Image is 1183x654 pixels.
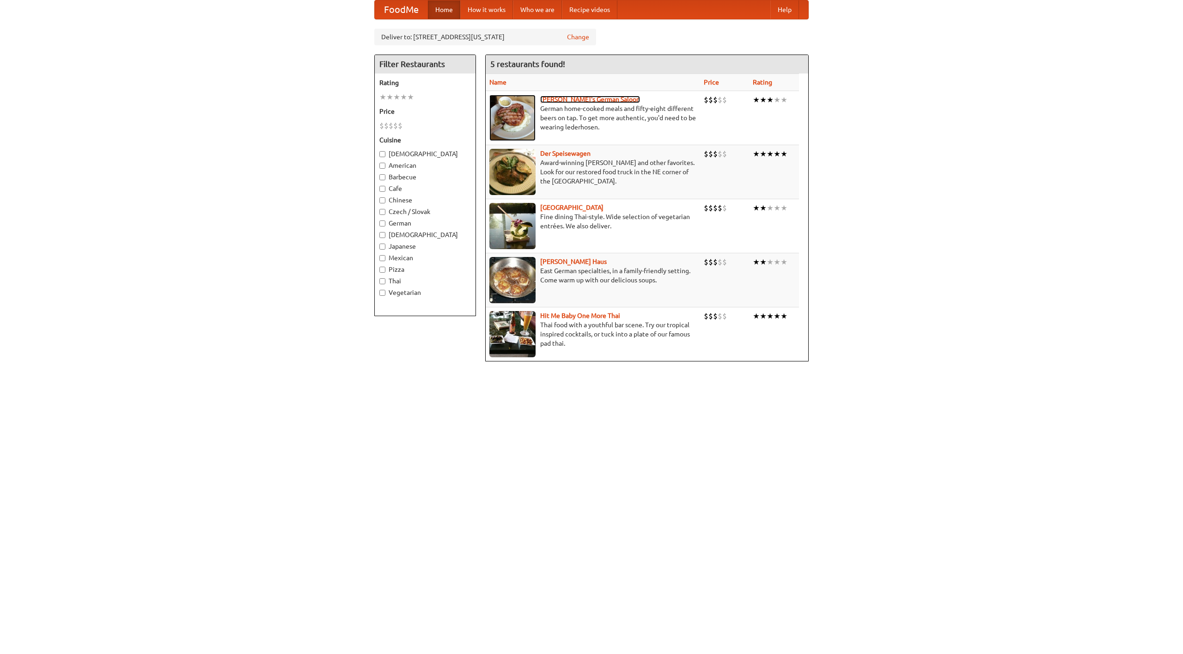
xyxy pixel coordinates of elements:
a: Rating [753,79,772,86]
li: ★ [760,257,767,267]
img: speisewagen.jpg [489,149,536,195]
a: Der Speisewagen [540,150,591,157]
h5: Rating [379,78,471,87]
input: Japanese [379,244,385,250]
li: $ [393,121,398,131]
div: Deliver to: [STREET_ADDRESS][US_STATE] [374,29,596,45]
label: [DEMOGRAPHIC_DATA] [379,149,471,159]
li: ★ [767,149,774,159]
li: ★ [774,95,781,105]
li: $ [722,149,727,159]
li: $ [722,311,727,321]
img: satay.jpg [489,203,536,249]
li: ★ [774,257,781,267]
a: FoodMe [375,0,428,19]
a: Home [428,0,460,19]
li: $ [708,203,713,213]
a: Name [489,79,506,86]
li: $ [713,311,718,321]
li: ★ [767,95,774,105]
p: Award-winning [PERSON_NAME] and other favorites. Look for our restored food truck in the NE corne... [489,158,696,186]
li: ★ [753,95,760,105]
li: ★ [774,149,781,159]
input: Thai [379,278,385,284]
li: ★ [753,257,760,267]
input: [DEMOGRAPHIC_DATA] [379,232,385,238]
label: Cafe [379,184,471,193]
li: $ [389,121,393,131]
label: Czech / Slovak [379,207,471,216]
input: Cafe [379,186,385,192]
a: Price [704,79,719,86]
a: [PERSON_NAME]'s German Saloon [540,96,640,103]
input: German [379,220,385,226]
li: $ [718,257,722,267]
li: $ [718,149,722,159]
input: Barbecue [379,174,385,180]
li: $ [718,311,722,321]
label: [DEMOGRAPHIC_DATA] [379,230,471,239]
a: [GEOGRAPHIC_DATA] [540,204,604,211]
input: Czech / Slovak [379,209,385,215]
label: Pizza [379,265,471,274]
li: ★ [400,92,407,102]
li: ★ [760,149,767,159]
a: Recipe videos [562,0,617,19]
label: Thai [379,276,471,286]
li: $ [722,95,727,105]
img: esthers.jpg [489,95,536,141]
li: $ [708,257,713,267]
img: babythai.jpg [489,311,536,357]
li: $ [713,149,718,159]
p: German home-cooked meals and fifty-eight different beers on tap. To get more authentic, you'd nee... [489,104,696,132]
a: Who we are [513,0,562,19]
b: Hit Me Baby One More Thai [540,312,620,319]
li: ★ [760,95,767,105]
li: ★ [393,92,400,102]
label: German [379,219,471,228]
b: [PERSON_NAME] Haus [540,258,607,265]
ng-pluralize: 5 restaurants found! [490,60,565,68]
label: Vegetarian [379,288,471,297]
li: $ [713,203,718,213]
li: ★ [767,311,774,321]
input: American [379,163,385,169]
li: $ [718,203,722,213]
li: $ [704,311,708,321]
label: American [379,161,471,170]
input: Vegetarian [379,290,385,296]
li: ★ [379,92,386,102]
a: How it works [460,0,513,19]
li: ★ [781,257,787,267]
li: $ [722,257,727,267]
li: ★ [760,311,767,321]
li: $ [704,257,708,267]
li: $ [704,95,708,105]
li: $ [708,95,713,105]
li: $ [704,203,708,213]
li: ★ [774,311,781,321]
input: Pizza [379,267,385,273]
li: $ [708,311,713,321]
p: East German specialties, in a family-friendly setting. Come warm up with our delicious soups. [489,266,696,285]
li: $ [379,121,384,131]
li: ★ [781,149,787,159]
h5: Cuisine [379,135,471,145]
img: kohlhaus.jpg [489,257,536,303]
label: Barbecue [379,172,471,182]
li: $ [713,257,718,267]
li: $ [708,149,713,159]
input: Chinese [379,197,385,203]
input: [DEMOGRAPHIC_DATA] [379,151,385,157]
li: ★ [781,311,787,321]
label: Chinese [379,196,471,205]
li: ★ [760,203,767,213]
li: ★ [781,95,787,105]
a: Help [770,0,799,19]
li: $ [718,95,722,105]
li: $ [398,121,402,131]
li: ★ [774,203,781,213]
li: ★ [767,257,774,267]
